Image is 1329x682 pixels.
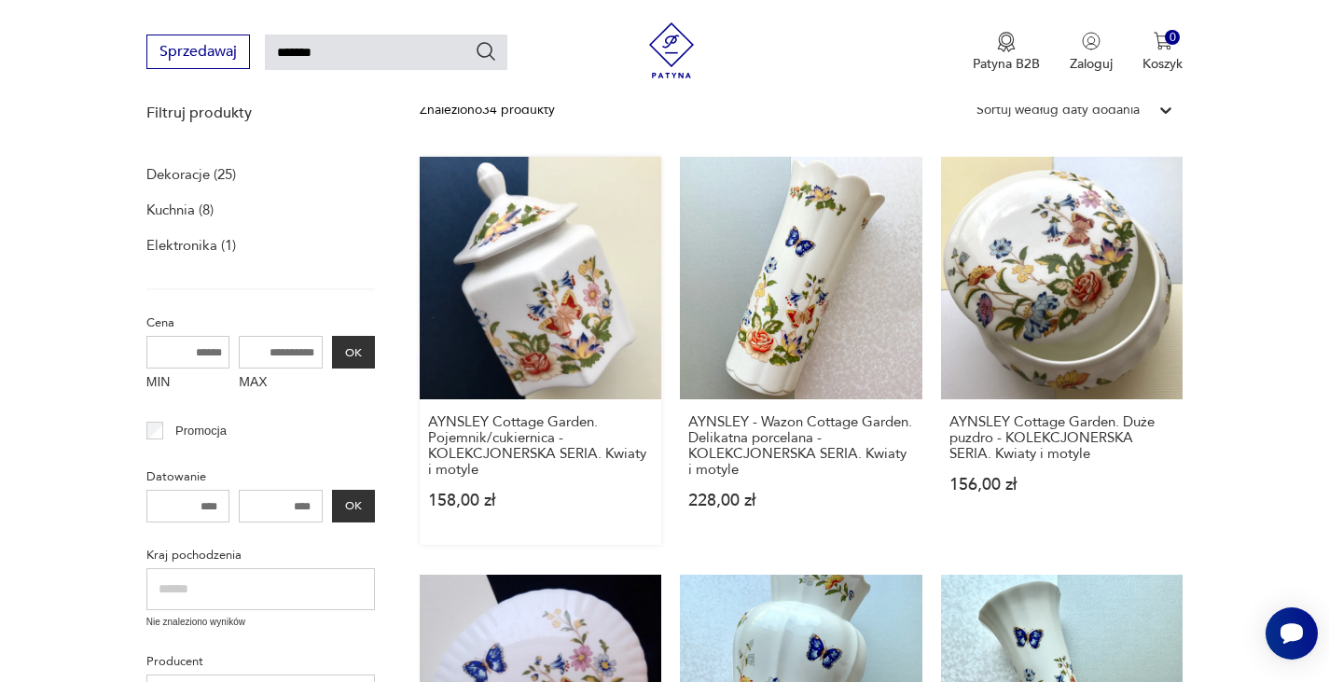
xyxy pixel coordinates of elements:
iframe: Smartsupp widget button [1266,607,1318,660]
button: Szukaj [475,40,497,63]
div: Znaleziono 34 produkty [420,100,555,120]
img: Ikonka użytkownika [1082,32,1101,50]
p: Cena [146,313,375,333]
button: OK [332,490,375,522]
h3: AYNSLEY Cottage Garden. Duże puzdro - KOLEKCJONERSKA SERIA. Kwiaty i motyle [949,414,1175,462]
p: Koszyk [1142,55,1183,73]
label: MAX [239,369,323,398]
img: Ikona koszyka [1154,32,1172,50]
a: AYNSLEY Cottage Garden. Duże puzdro - KOLEKCJONERSKA SERIA. Kwiaty i motyleAYNSLEY Cottage Garden... [941,157,1184,545]
p: Nie znaleziono wyników [146,615,375,630]
button: 0Koszyk [1142,32,1183,73]
button: Zaloguj [1070,32,1113,73]
a: Ikona medaluPatyna B2B [973,32,1040,73]
p: Patyna B2B [973,55,1040,73]
p: Kraj pochodzenia [146,545,375,565]
p: 156,00 zł [949,477,1175,493]
p: Producent [146,651,375,672]
a: Dekoracje (25) [146,161,236,188]
p: Zaloguj [1070,55,1113,73]
div: 0 [1165,30,1181,46]
a: Sprzedawaj [146,47,250,60]
div: Sortuj według daty dodania [976,100,1140,120]
a: AYNSLEY - Wazon Cottage Garden. Delikatna porcelana - KOLEKCJONERSKA SERIA. Kwiaty i motyleAYNSLE... [680,157,922,545]
button: Patyna B2B [973,32,1040,73]
img: Patyna - sklep z meblami i dekoracjami vintage [644,22,699,78]
button: OK [332,336,375,369]
img: Ikona medalu [997,32,1016,52]
h3: AYNSLEY Cottage Garden. Pojemnik/cukiernica - KOLEKCJONERSKA SERIA. Kwiaty i motyle [428,414,654,478]
button: Sprzedawaj [146,35,250,69]
h3: AYNSLEY - Wazon Cottage Garden. Delikatna porcelana - KOLEKCJONERSKA SERIA. Kwiaty i motyle [688,414,914,478]
p: 158,00 zł [428,493,654,508]
a: Elektronika (1) [146,232,236,258]
a: AYNSLEY Cottage Garden. Pojemnik/cukiernica - KOLEKCJONERSKA SERIA. Kwiaty i motyleAYNSLEY Cottag... [420,157,662,545]
a: Kuchnia (8) [146,197,214,223]
p: Filtruj produkty [146,103,375,123]
p: Datowanie [146,466,375,487]
p: Promocja [175,421,227,441]
label: MIN [146,369,230,398]
p: 228,00 zł [688,493,914,508]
